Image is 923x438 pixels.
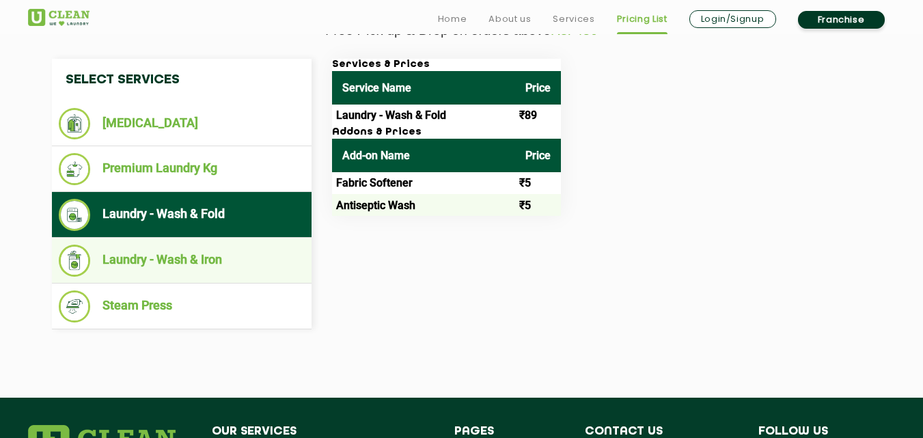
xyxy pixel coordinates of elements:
[515,139,561,172] th: Price
[553,11,594,27] a: Services
[515,105,561,126] td: ₹89
[515,194,561,216] td: ₹5
[332,172,515,194] td: Fabric Softener
[332,194,515,216] td: Antiseptic Wash
[332,71,515,105] th: Service Name
[689,10,776,28] a: Login/Signup
[59,199,305,231] li: Laundry - Wash & Fold
[515,172,561,194] td: ₹5
[515,71,561,105] th: Price
[798,11,885,29] a: Franchise
[59,199,91,231] img: Laundry - Wash & Fold
[52,59,312,101] h4: Select Services
[332,105,515,126] td: Laundry - Wash & Fold
[59,245,305,277] li: Laundry - Wash & Iron
[59,290,91,323] img: Steam Press
[332,139,515,172] th: Add-on Name
[59,108,305,139] li: [MEDICAL_DATA]
[28,9,89,26] img: UClean Laundry and Dry Cleaning
[59,245,91,277] img: Laundry - Wash & Iron
[332,59,561,71] h3: Services & Prices
[617,11,667,27] a: Pricing List
[59,153,91,185] img: Premium Laundry Kg
[438,11,467,27] a: Home
[59,153,305,185] li: Premium Laundry Kg
[332,126,561,139] h3: Addons & Prices
[488,11,531,27] a: About us
[59,290,305,323] li: Steam Press
[59,108,91,139] img: Dry Cleaning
